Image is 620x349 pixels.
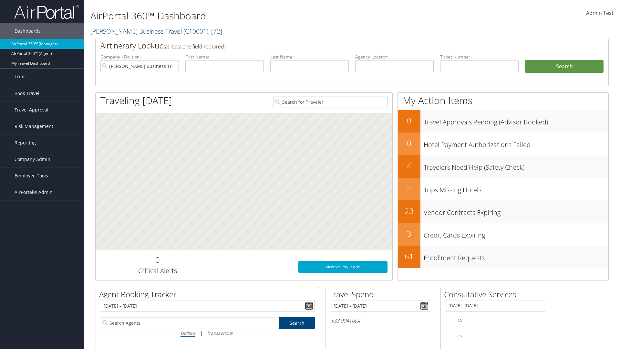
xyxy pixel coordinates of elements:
h2: Travel Spend [329,289,435,300]
span: (at least one field required) [164,43,225,50]
h3: Travelers Need Help (Safety Check) [424,160,608,172]
span: $33,004 [331,317,349,324]
input: Search for Traveler [274,96,387,108]
h6: Total [331,317,430,324]
label: First Name: [185,54,264,60]
a: View SecurityLogic® [298,261,387,273]
label: Ticket Number: [440,54,519,60]
h2: 23 [398,206,420,217]
h2: 4 [398,160,420,171]
a: 0Hotel Payment Authorizations Failed [398,132,608,155]
span: Reporting [15,135,36,151]
h3: Hotel Payment Authorizations Failed [424,137,608,149]
label: Company - Division: [100,54,179,60]
h1: AirPortal 360™ Dashboard [90,9,439,23]
a: Admin Test [586,3,614,23]
label: Last Name: [270,54,349,60]
tspan: 7.5 [457,334,462,338]
a: 23Vendor Contracts Expiring [398,200,608,223]
h1: Traveling [DATE] [100,94,172,107]
h2: 0 [398,115,420,126]
span: Book Travel [15,85,39,101]
span: Trips [15,69,26,85]
input: Search Agents [101,317,279,329]
h2: 3 [398,228,420,239]
h2: 2 [398,183,420,194]
button: Search [525,60,604,73]
i: Dollars [181,330,195,336]
tspan: 10 [458,319,462,323]
span: Company Admin [15,151,50,167]
a: Search [279,317,315,329]
a: 3Credit Cards Expiring [398,223,608,246]
a: [PERSON_NAME] Business Travel [90,27,222,36]
label: Agency Locator: [355,54,434,60]
h3: Critical Alerts [100,266,214,275]
h2: 0 [100,254,214,265]
span: AirPortal® Admin [15,184,53,200]
h2: Agent Booking Tracker [99,289,320,300]
a: 2Trips Missing Hotels [398,178,608,200]
span: , [ 72 ] [208,27,222,36]
h1: My Action Items [398,94,608,107]
div: | [101,329,315,337]
span: ( C10001 ) [183,27,208,36]
a: 4Travelers Need Help (Safety Check) [398,155,608,178]
h2: Consultative Services [444,289,550,300]
h2: 61 [398,251,420,262]
span: Dashboards [15,23,41,39]
span: Travel Approval [15,102,48,118]
a: 0Travel Approvals Pending (Advisor Booked) [398,110,608,132]
h2: Airtinerary Lookup [100,40,561,51]
span: Admin Test [586,9,614,16]
h3: Enrollment Requests [424,250,608,262]
h3: Trips Missing Hotels [424,182,608,195]
h3: Travel Approvals Pending (Advisor Booked) [424,114,608,127]
h3: Credit Cards Expiring [424,227,608,240]
a: 61Enrollment Requests [398,246,608,268]
span: Risk Management [15,118,53,134]
span: Employee Tools [15,168,48,184]
h3: Vendor Contracts Expiring [424,205,608,217]
i: Transactions [207,330,232,336]
h2: 0 [398,138,420,149]
img: airportal-logo.png [14,4,79,19]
